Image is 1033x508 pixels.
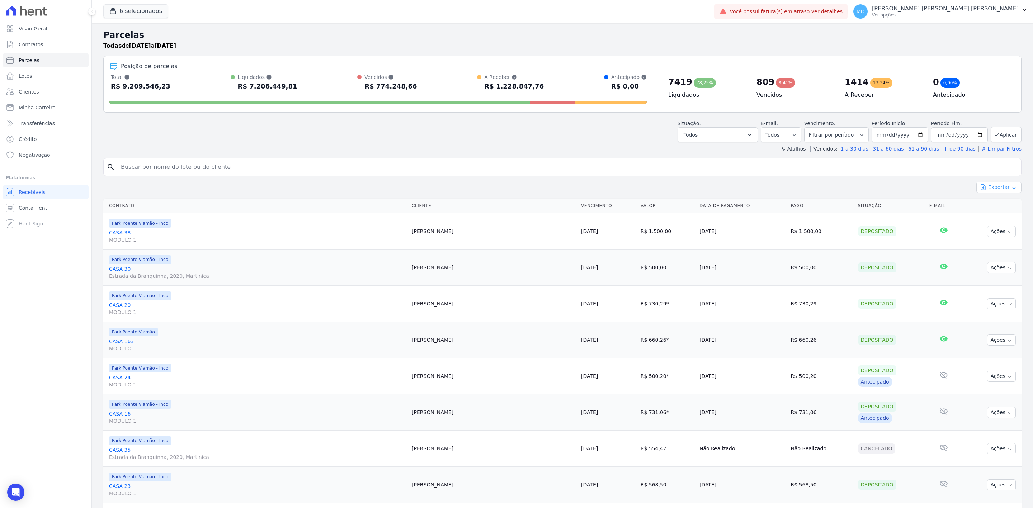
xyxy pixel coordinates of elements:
[109,364,171,372] span: Park Poente Viamão - Inco
[858,262,896,272] div: Depositado
[697,286,788,322] td: [DATE]
[109,446,406,461] a: CASA 35Estrada da Branquinha, 2020, Martinica
[697,358,788,394] td: [DATE]
[730,8,843,15] span: Você possui fatura(s) em atraso.
[858,226,896,236] div: Depositado
[841,146,868,152] a: 1 a 30 dias
[109,473,171,481] span: Park Poente Viamão - Inco
[3,100,89,115] a: Minha Carteira
[19,72,32,80] span: Lotes
[638,286,697,322] td: R$ 730,29
[581,373,598,379] a: [DATE]
[109,328,158,336] span: Park Poente Viamão
[109,417,406,424] span: MODULO 1
[409,358,578,394] td: [PERSON_NAME]
[788,250,855,286] td: R$ 500,00
[684,130,698,139] span: Todos
[117,160,1018,174] input: Buscar por nome do lote ou do cliente
[19,204,47,212] span: Conta Hent
[788,213,855,250] td: R$ 1.500,00
[581,482,598,488] a: [DATE]
[638,467,697,503] td: R$ 568,50
[987,407,1016,418] button: Ações
[19,120,55,127] span: Transferências
[409,322,578,358] td: [PERSON_NAME]
[3,85,89,99] a: Clientes
[858,480,896,490] div: Depositado
[103,29,1022,42] h2: Parcelas
[409,467,578,503] td: [PERSON_NAME]
[154,42,176,49] strong: [DATE]
[121,62,178,71] div: Posição de parcelas
[788,286,855,322] td: R$ 730,29
[109,272,406,280] span: Estrada da Branquinha, 2020, Martinica
[940,78,960,88] div: 0,00%
[978,146,1022,152] a: ✗ Limpar Filtros
[857,9,865,14] span: MD
[103,42,176,50] p: de a
[19,25,47,32] span: Visão Geral
[678,127,758,142] button: Todos
[409,250,578,286] td: [PERSON_NAME]
[6,174,86,182] div: Plataformas
[3,53,89,67] a: Parcelas
[109,338,406,352] a: CASA 163MODULO 1
[697,467,788,503] td: [DATE]
[991,127,1022,142] button: Aplicar
[581,228,598,234] a: [DATE]
[931,120,988,127] label: Período Fim:
[581,337,598,343] a: [DATE]
[944,146,976,152] a: + de 90 dias
[987,262,1016,273] button: Ações
[611,81,647,92] div: R$ 0,00
[109,400,171,409] span: Park Poente Viamão - Inco
[3,185,89,199] a: Recebíveis
[103,42,122,49] strong: Todas
[788,358,855,394] td: R$ 500,20
[238,81,297,92] div: R$ 7.206.449,81
[109,436,171,445] span: Park Poente Viamão - Inco
[19,57,39,64] span: Parcelas
[781,146,806,152] label: ↯ Atalhos
[858,413,892,423] div: Antecipado
[109,219,171,228] span: Park Poente Viamão - Inco
[409,394,578,431] td: [PERSON_NAME]
[409,213,578,250] td: [PERSON_NAME]
[238,73,297,81] div: Liquidados
[3,148,89,162] a: Negativação
[19,104,56,111] span: Minha Carteira
[638,394,697,431] td: R$ 731,06
[19,41,43,48] span: Contratos
[111,73,170,81] div: Total
[987,298,1016,309] button: Ações
[858,335,896,345] div: Depositado
[409,199,578,213] th: Cliente
[581,301,598,307] a: [DATE]
[987,479,1016,490] button: Ações
[109,374,406,388] a: CASA 24MODULO 1
[3,201,89,215] a: Conta Hent
[638,213,697,250] td: R$ 1.500,00
[638,431,697,467] td: R$ 554,47
[788,431,855,467] td: Não Realizado
[872,5,1019,12] p: [PERSON_NAME] [PERSON_NAME] [PERSON_NAME]
[788,394,855,431] td: R$ 731,06
[845,76,869,88] div: 1414
[855,199,926,213] th: Situação
[776,78,795,88] div: 8,41%
[109,490,406,497] span: MODULO 1
[3,116,89,130] a: Transferências
[811,9,843,14] a: Ver detalhes
[858,299,896,309] div: Depositado
[107,163,115,171] i: search
[3,69,89,83] a: Lotes
[19,88,39,95] span: Clientes
[987,443,1016,454] button: Ações
[678,120,701,126] label: Situação:
[103,4,168,18] button: 6 selecionados
[109,236,406,243] span: MODULO 1
[858,365,896,375] div: Depositado
[788,199,855,213] th: Pago
[581,409,598,415] a: [DATE]
[638,250,697,286] td: R$ 500,00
